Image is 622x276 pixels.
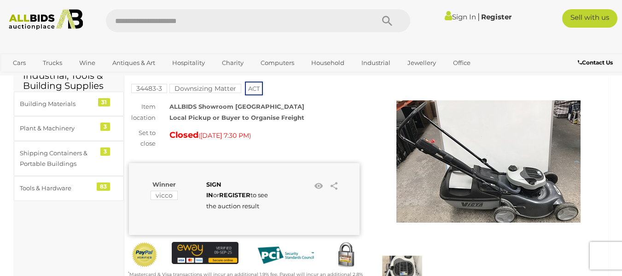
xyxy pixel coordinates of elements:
b: Winner [152,181,176,188]
strong: ALLBIDS Showroom [GEOGRAPHIC_DATA] [169,103,304,110]
h1: Victa Tornado 2 Stroke Lawn Mower [134,65,357,76]
a: Contact Us [578,58,615,68]
a: Plant & Machinery 3 [14,116,124,141]
a: Hospitality [166,55,211,70]
a: Downsizing Matter [169,85,241,92]
h2: Industrial, Tools & Building Supplies [23,70,115,91]
div: Tools & Hardware [20,183,96,194]
a: 34483-3 [131,85,167,92]
a: REGISTER [219,191,250,199]
a: Cars [7,55,32,70]
strong: Local Pickup or Buyer to Organise Freight [169,114,304,121]
div: Set to close [122,128,163,149]
b: Contact Us [578,59,613,66]
span: ACT [245,82,263,95]
img: Allbids.com.au [5,9,87,30]
a: Wine [73,55,101,70]
span: ( ) [198,132,251,139]
a: [GEOGRAPHIC_DATA] [43,70,120,86]
a: Sell with us [562,9,617,28]
mark: vicco [151,191,178,200]
strong: Closed [169,130,198,140]
a: Sports [7,70,38,86]
img: Secured by Rapid SSL [333,242,360,269]
div: 83 [97,182,110,191]
div: Building Materials [20,99,96,109]
div: Shipping Containers & Portable Buildings [20,148,96,170]
img: Official PayPal Seal [131,242,158,268]
div: 31 [98,98,110,106]
a: Shipping Containers & Portable Buildings 3 [14,141,124,176]
div: 3 [100,147,110,156]
a: Antiques & Art [106,55,161,70]
a: SIGN IN [206,181,221,199]
a: Industrial [355,55,396,70]
mark: 34483-3 [131,84,167,93]
mark: Downsizing Matter [169,84,241,93]
span: | [477,12,480,22]
a: Trucks [37,55,68,70]
div: Plant & Machinery [20,123,96,134]
div: 3 [100,123,110,131]
a: Office [447,55,477,70]
div: Item location [122,101,163,123]
a: Sign In [445,12,476,21]
a: Charity [216,55,250,70]
a: Household [305,55,350,70]
li: Watch this item [312,179,326,193]
span: or to see the auction result [206,181,268,210]
a: Building Materials 31 [14,92,124,116]
a: Tools & Hardware 83 [14,176,124,200]
img: PCI DSS compliant [252,242,319,269]
img: eWAY Payment Gateway [172,242,238,264]
a: Register [481,12,512,21]
a: Computers [255,55,300,70]
button: Search [364,9,410,32]
a: Jewellery [401,55,442,70]
img: Victa Tornado 2 Stroke Lawn Mower [396,69,581,253]
span: [DATE] 7:30 PM [200,131,249,140]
